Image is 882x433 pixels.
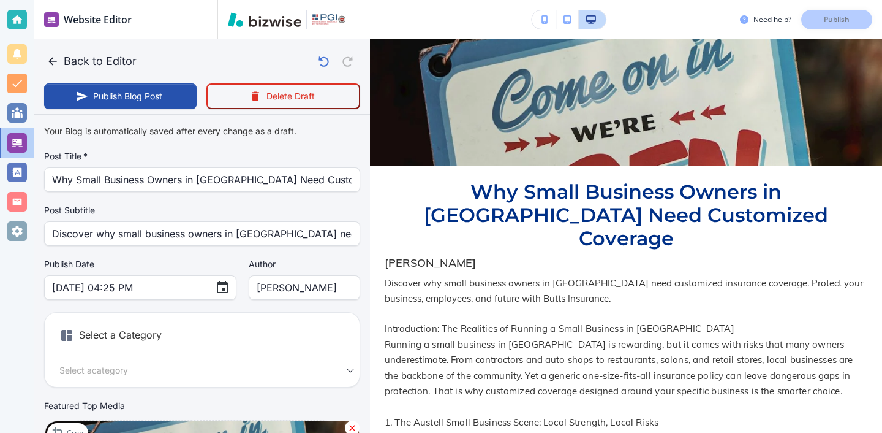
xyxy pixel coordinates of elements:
[44,125,296,138] p: Your Blog is automatically saved after every change as a draft.
[370,39,882,166] img: Why Small Business Owners in Austell Need Customized Coverage
[59,363,128,377] span: Select a category
[385,276,867,306] p: Discover why small business owners in [GEOGRAPHIC_DATA] need customized insurance coverage. Prote...
[44,400,125,412] label: Featured Top Media
[45,323,360,353] h6: Select a Category
[753,14,791,25] h3: Need help?
[385,337,867,399] p: Running a small business in [GEOGRAPHIC_DATA] is rewarding, but it comes with risks that many own...
[210,275,235,300] button: Choose date, selected date is Aug 18, 2025
[385,180,867,250] h2: Why Small Business Owners in [GEOGRAPHIC_DATA] Need Customized Coverage
[249,258,360,270] label: Author
[385,415,867,431] p: 1. The Austell Small Business Scene: Local Strength, Local Risks
[257,276,352,299] input: Enter author name
[44,12,59,27] img: editor icon
[52,222,352,245] input: Write your post subtitle
[64,12,132,27] h2: Website Editor
[52,168,352,191] input: Write your post title
[312,14,345,25] img: Your Logo
[385,321,867,337] p: Introduction: The Realities of Running a Small Business in [GEOGRAPHIC_DATA]
[44,83,197,109] button: Publish Blog Post
[385,255,476,271] h3: [PERSON_NAME]
[44,204,360,216] label: Post Subtitle
[44,150,360,163] label: Post Title
[52,276,205,299] input: MM DD, YYYY
[206,83,360,109] button: Delete Draft
[228,12,301,27] img: Bizwise Logo
[44,49,141,74] button: Back to Editor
